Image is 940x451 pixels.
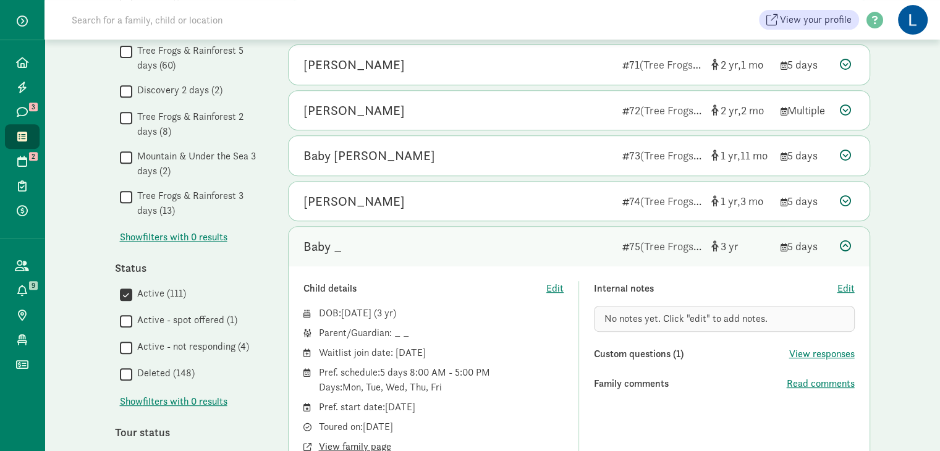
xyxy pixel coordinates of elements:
div: 72 [622,102,701,119]
button: Edit [546,281,564,296]
label: Tree Frogs & Rainforest 2 days (8) [132,109,263,139]
div: Waitlist join date: [DATE] [319,345,564,360]
label: Discovery 2 days (2) [132,83,222,98]
div: 71 [622,56,701,73]
div: [object Object] [711,238,771,255]
button: Showfilters with 0 results [120,394,227,409]
input: Search for a family, child or location [64,7,411,32]
span: Show filters with 0 results [120,230,227,245]
div: Baby Orndorff [303,146,435,166]
span: [DATE] [341,306,371,319]
div: Baby _ [303,237,342,256]
span: (Tree Frogs & Rainforest) [640,148,758,162]
button: Read comments [787,376,855,391]
div: Multiple [781,102,830,119]
iframe: Chat Widget [878,392,940,451]
span: (Tree Frogs & Rainforest) [640,103,758,117]
label: Active - spot offered (1) [132,313,237,327]
div: 75 [622,238,701,255]
label: Tree Frogs & Rainforest 3 days (13) [132,188,263,218]
a: 9 [5,278,40,303]
button: Showfilters with 0 results [120,230,227,245]
div: Family comments [594,376,787,391]
span: (Tree Frogs & Rainforest) [640,57,757,72]
span: 2 [721,103,741,117]
div: [object Object] [711,147,771,164]
div: 73 [622,147,701,164]
div: [object Object] [711,102,771,119]
span: 2 [29,152,38,161]
span: 2 [721,57,741,72]
span: 3 [29,103,38,111]
label: Active - not responding (4) [132,339,249,354]
span: 9 [29,281,38,290]
span: No notes yet. Click "edit" to add notes. [604,312,768,325]
div: 5 days [781,238,830,255]
div: Internal notes [594,281,837,296]
div: [object Object] [711,193,771,209]
span: (Tree Frogs & Rainforest) [640,239,758,253]
span: Show filters with 0 results [120,394,227,409]
div: 5 days [781,193,830,209]
div: Status [115,259,263,276]
div: Child details [303,281,547,296]
div: Toured on: [DATE] [319,419,564,434]
label: Mountain & Under the Sea 3 days (2) [132,149,263,179]
div: Lucy Acker [303,55,405,75]
span: 3 [377,306,393,319]
div: 5 days [781,56,830,73]
div: [object Object] [711,56,771,73]
div: Parent/Guardian: _ _ [319,326,564,340]
label: Active (111) [132,286,186,301]
span: 11 [740,148,768,162]
a: 2 [5,149,40,174]
span: 3 [721,239,739,253]
span: 1 [721,148,740,162]
a: 3 [5,99,40,124]
span: 3 [740,194,763,208]
span: 2 [741,103,764,117]
div: 5 days [781,147,830,164]
div: Pref. schedule: 5 days 8:00 AM - 5:00 PM Days: Mon, Tue, Wed, Thu, Fri [319,365,564,395]
div: 74 [622,193,701,209]
button: Edit [837,281,855,296]
span: 1 [741,57,763,72]
div: Custom questions (1) [594,347,789,361]
div: Eliot Ray [303,192,405,211]
div: Cash Henningsen [303,101,405,120]
div: DOB: ( ) [319,306,564,321]
label: Deleted (148) [132,366,195,381]
span: View your profile [780,12,852,27]
a: View your profile [759,10,859,30]
button: View responses [789,347,855,361]
span: (Tree Frogs & Rainforest) [640,194,758,208]
span: 1 [721,194,740,208]
label: Tree Frogs & Rainforest 5 days (60) [132,43,263,73]
div: Tour status [115,424,263,440]
div: Pref. start date: [DATE] [319,400,564,415]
